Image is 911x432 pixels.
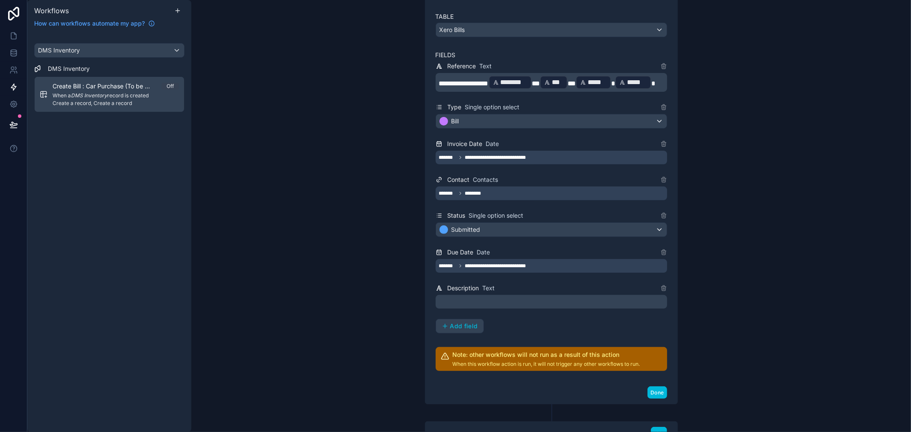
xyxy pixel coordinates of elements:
[451,225,480,234] span: Submitted
[31,19,158,28] a: How can workflows automate my app?
[448,211,466,220] span: Status
[448,103,462,111] span: Type
[436,319,484,333] button: Add field
[439,26,465,34] span: Xero Bills
[448,62,476,70] span: Reference
[453,361,640,368] p: When this workflow action is run, it will not trigger any other workflows to run.
[450,322,478,330] span: Add field
[448,175,470,184] span: Contact
[465,103,520,111] span: Single option select
[436,114,667,128] button: Bill
[473,175,498,184] span: Contacts
[647,386,667,399] button: Done
[483,284,495,292] span: Text
[34,19,145,28] span: How can workflows automate my app?
[448,284,479,292] span: Description
[436,51,667,59] label: Fields
[451,117,459,126] span: Bill
[436,222,667,237] button: Submitted
[34,6,69,15] span: Workflows
[480,62,492,70] span: Text
[448,248,474,257] span: Due Date
[436,23,667,37] button: Xero Bills
[453,350,640,359] h2: Note: other workflows will not run as a result of this action
[486,140,499,148] span: Date
[436,319,483,333] button: Add field
[469,211,524,220] span: Single option select
[436,12,667,21] label: Table
[448,140,483,148] span: Invoice Date
[477,248,490,257] span: Date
